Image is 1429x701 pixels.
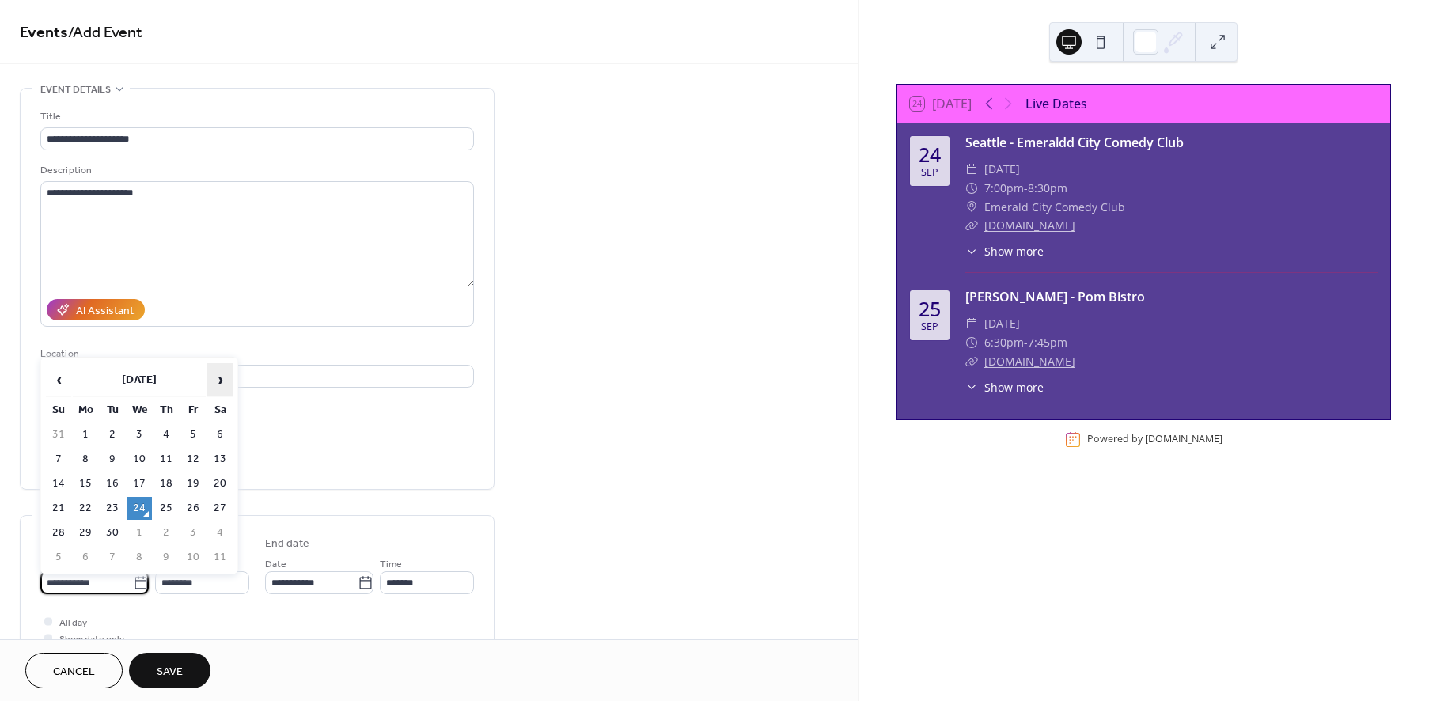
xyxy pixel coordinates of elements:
[207,423,233,446] td: 6
[984,379,1044,396] span: Show more
[965,134,1184,151] a: Seattle - Emeraldd City Comedy Club
[59,615,87,631] span: All day
[207,399,233,422] th: Sa
[100,472,125,495] td: 16
[100,423,125,446] td: 2
[73,472,98,495] td: 15
[154,448,179,471] td: 11
[984,333,1024,352] span: 6:30pm
[207,448,233,471] td: 13
[180,521,206,544] td: 3
[180,423,206,446] td: 5
[380,556,402,573] span: Time
[984,179,1024,198] span: 7:00pm
[919,299,941,319] div: 25
[73,521,98,544] td: 29
[100,448,125,471] td: 9
[40,81,111,98] span: Event details
[59,631,124,648] span: Show date only
[53,664,95,680] span: Cancel
[127,448,152,471] td: 10
[129,653,210,688] button: Save
[207,546,233,569] td: 11
[180,472,206,495] td: 19
[1024,333,1028,352] span: -
[180,448,206,471] td: 12
[965,243,1044,260] button: ​Show more
[157,664,183,680] span: Save
[73,546,98,569] td: 6
[965,179,978,198] div: ​
[25,653,123,688] button: Cancel
[100,546,125,569] td: 7
[965,198,978,217] div: ​
[46,423,71,446] td: 31
[154,497,179,520] td: 25
[73,363,206,397] th: [DATE]
[40,108,471,125] div: Title
[265,556,286,573] span: Date
[965,333,978,352] div: ​
[46,399,71,422] th: Su
[965,314,978,333] div: ​
[47,364,70,396] span: ‹
[180,399,206,422] th: Fr
[154,399,179,422] th: Th
[1028,179,1067,198] span: 8:30pm
[921,168,938,178] div: Sep
[1087,433,1222,446] div: Powered by
[73,423,98,446] td: 1
[46,497,71,520] td: 21
[40,346,471,362] div: Location
[68,17,142,48] span: / Add Event
[265,536,309,552] div: End date
[984,198,1125,217] span: Emerald City Comedy Club
[984,243,1044,260] span: Show more
[921,322,938,332] div: Sep
[100,497,125,520] td: 23
[984,160,1020,179] span: [DATE]
[100,399,125,422] th: Tu
[965,243,978,260] div: ​
[46,472,71,495] td: 14
[207,472,233,495] td: 20
[984,218,1075,233] a: [DOMAIN_NAME]
[207,521,233,544] td: 4
[40,162,471,179] div: Description
[965,216,978,235] div: ​
[100,521,125,544] td: 30
[154,546,179,569] td: 9
[208,364,232,396] span: ›
[127,399,152,422] th: We
[1024,179,1028,198] span: -
[20,17,68,48] a: Events
[180,546,206,569] td: 10
[154,472,179,495] td: 18
[73,448,98,471] td: 8
[965,352,978,371] div: ​
[73,399,98,422] th: Mo
[154,521,179,544] td: 2
[127,546,152,569] td: 8
[127,472,152,495] td: 17
[47,299,145,320] button: AI Assistant
[46,448,71,471] td: 7
[919,145,941,165] div: 24
[965,379,1044,396] button: ​Show more
[73,497,98,520] td: 22
[984,314,1020,333] span: [DATE]
[127,423,152,446] td: 3
[1028,333,1067,352] span: 7:45pm
[965,160,978,179] div: ​
[46,546,71,569] td: 5
[127,521,152,544] td: 1
[207,497,233,520] td: 27
[127,497,152,520] td: 24
[154,423,179,446] td: 4
[965,288,1145,305] a: [PERSON_NAME] - Pom Bistro
[1025,94,1087,113] div: Live Dates
[46,521,71,544] td: 28
[1145,433,1222,446] a: [DOMAIN_NAME]
[965,379,978,396] div: ​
